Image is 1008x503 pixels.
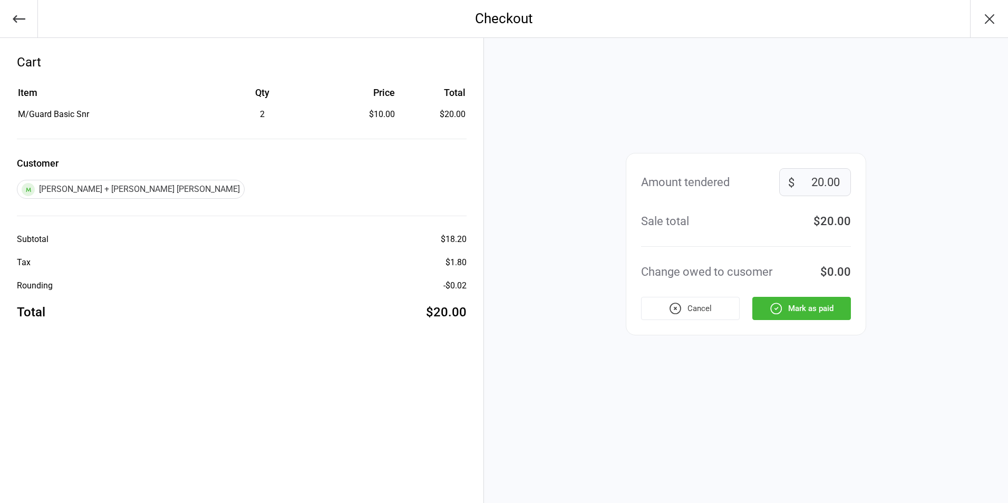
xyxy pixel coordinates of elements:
span: $ [788,173,794,191]
div: Total [17,303,45,322]
div: Cart [17,53,467,72]
div: $18.20 [441,233,467,246]
div: $0.00 [820,263,851,280]
div: [PERSON_NAME] + [PERSON_NAME] [PERSON_NAME] [17,180,245,199]
label: Customer [17,156,467,170]
div: Subtotal [17,233,49,246]
div: Tax [17,256,31,269]
div: $20.00 [813,212,851,230]
button: Mark as paid [752,297,851,320]
div: Sale total [641,212,689,230]
span: M/Guard Basic Snr [18,109,89,119]
div: 2 [201,108,323,121]
div: Price [324,85,395,100]
th: Total [399,85,466,107]
button: Cancel [641,297,740,320]
div: $10.00 [324,108,395,121]
div: $20.00 [426,303,467,322]
th: Qty [201,85,323,107]
div: Change owed to cusomer [641,263,772,280]
div: Amount tendered [641,173,730,191]
td: $20.00 [399,108,466,121]
div: $1.80 [445,256,467,269]
div: Rounding [17,279,53,292]
th: Item [18,85,200,107]
div: -$0.02 [443,279,467,292]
